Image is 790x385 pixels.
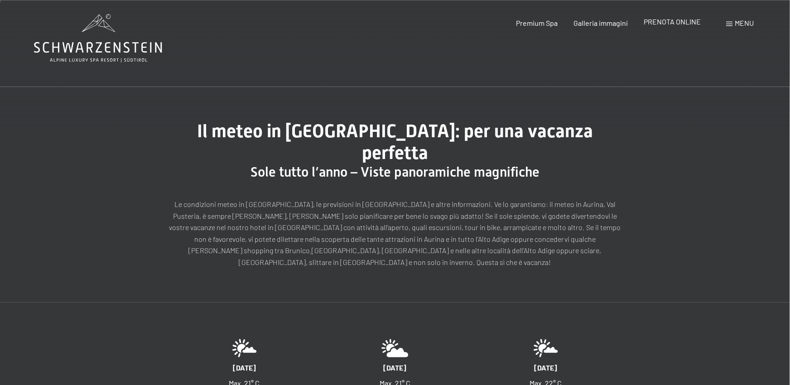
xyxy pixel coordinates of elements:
a: Premium Spa [516,19,558,27]
span: Sole tutto l’anno – Viste panoramiche magnifiche [250,164,540,180]
span: [DATE] [534,363,557,372]
a: Galleria immagini [574,19,628,27]
span: Menu [735,19,754,27]
span: [DATE] [233,363,256,372]
a: PRENOTA ONLINE [644,17,701,26]
a: , [310,246,312,255]
span: Il meteo in [GEOGRAPHIC_DATA]: per una vacanza perfetta [197,120,593,164]
p: Le condizioni meteo in [GEOGRAPHIC_DATA], le previsioni in [GEOGRAPHIC_DATA] e altre informazioni... [169,198,621,268]
span: [DATE] [383,363,406,372]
